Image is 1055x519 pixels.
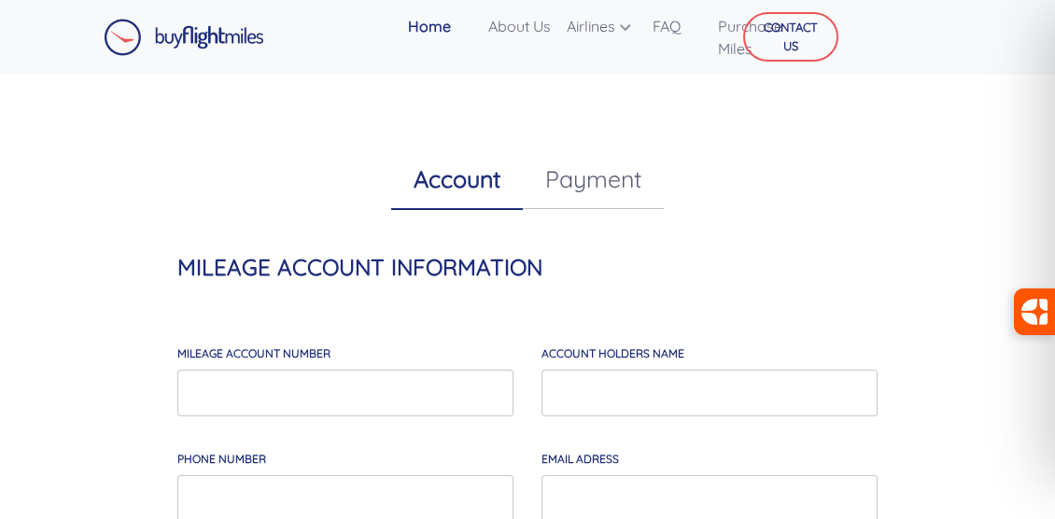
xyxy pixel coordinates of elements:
[710,7,812,67] a: Purchase Miles
[481,7,559,45] a: About Us
[177,345,331,362] label: MILEAGE account number
[645,7,710,45] a: FAQ
[177,254,878,281] h4: MILEAGE ACCOUNT INFORMATION
[523,149,664,209] a: Payment
[391,149,523,210] a: Account
[559,7,645,45] a: Airlines
[104,14,264,61] a: Buy Flight Miles Logo
[104,19,264,56] img: Buy Flight Miles Logo
[177,451,266,468] label: Phone Number
[743,12,839,62] button: CONTACT US
[542,345,684,362] label: account holders NAME
[542,451,619,468] label: email adress
[401,7,481,45] a: Home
